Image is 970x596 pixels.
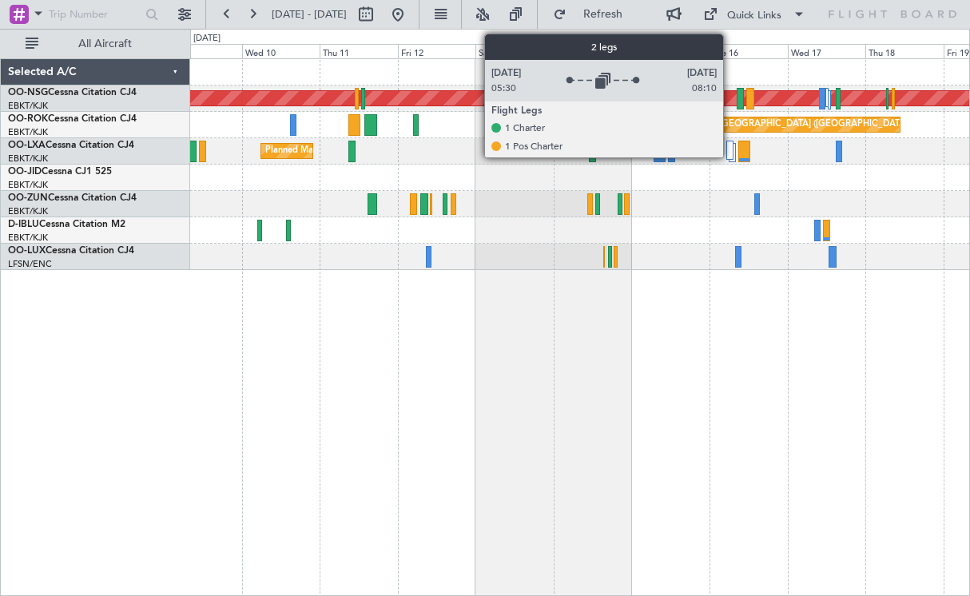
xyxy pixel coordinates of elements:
[8,141,46,150] span: OO-LXA
[18,31,173,57] button: All Aircraft
[8,246,46,256] span: OO-LUX
[727,8,781,24] div: Quick Links
[265,139,451,163] div: Planned Maint Kortrijk-[GEOGRAPHIC_DATA]
[398,44,476,58] div: Fri 12
[8,193,137,203] a: OO-ZUNCessna Citation CJ4
[546,2,642,27] button: Refresh
[8,167,112,177] a: OO-JIDCessna CJ1 525
[8,258,52,270] a: LFSN/ENC
[8,220,39,229] span: D-IBLU
[658,113,910,137] div: Planned Maint [GEOGRAPHIC_DATA] ([GEOGRAPHIC_DATA])
[8,232,48,244] a: EBKT/KJK
[8,205,48,217] a: EBKT/KJK
[788,44,866,58] div: Wed 17
[8,141,134,150] a: OO-LXACessna Citation CJ4
[631,44,710,58] div: Mon 15
[8,153,48,165] a: EBKT/KJK
[8,126,48,138] a: EBKT/KJK
[570,9,637,20] span: Refresh
[475,44,554,58] div: Sat 13
[8,88,48,97] span: OO-NSG
[865,44,944,58] div: Thu 18
[8,100,48,112] a: EBKT/KJK
[193,32,221,46] div: [DATE]
[320,44,398,58] div: Thu 11
[42,38,169,50] span: All Aircraft
[8,220,125,229] a: D-IBLUCessna Citation M2
[710,44,788,58] div: Tue 16
[49,2,141,26] input: Trip Number
[8,179,48,191] a: EBKT/KJK
[554,44,632,58] div: Sun 14
[8,114,137,124] a: OO-ROKCessna Citation CJ4
[8,114,48,124] span: OO-ROK
[272,7,347,22] span: [DATE] - [DATE]
[8,167,42,177] span: OO-JID
[164,44,242,58] div: Tue 9
[695,2,813,27] button: Quick Links
[8,88,137,97] a: OO-NSGCessna Citation CJ4
[8,246,134,256] a: OO-LUXCessna Citation CJ4
[242,44,320,58] div: Wed 10
[8,193,48,203] span: OO-ZUN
